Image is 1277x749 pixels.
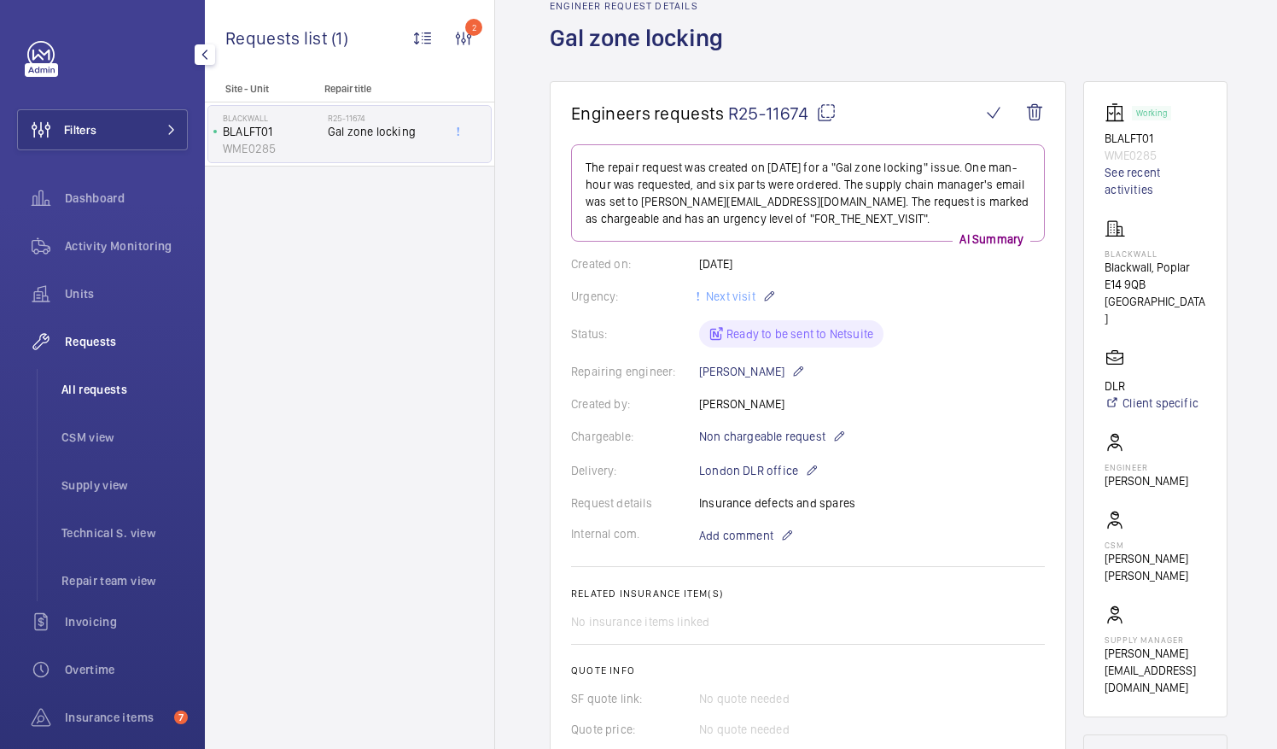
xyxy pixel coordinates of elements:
[205,83,318,95] p: Site - Unit
[703,290,755,303] span: Next visit
[1105,249,1206,259] p: Blackwall
[65,285,188,302] span: Units
[1105,395,1198,412] a: Client specific
[953,231,1030,248] p: AI Summary
[1105,102,1132,123] img: elevator.svg
[1105,540,1206,550] p: CSM
[61,381,188,398] span: All requests
[1105,147,1206,164] p: WME0285
[1105,550,1206,584] p: [PERSON_NAME] [PERSON_NAME]
[571,102,725,124] span: Engineers requests
[328,123,440,140] span: Gal zone locking
[699,361,805,382] p: [PERSON_NAME]
[61,524,188,541] span: Technical S. view
[61,572,188,589] span: Repair team view
[1136,110,1167,116] p: Working
[17,109,188,150] button: Filters
[225,27,331,49] span: Requests list
[699,527,773,544] span: Add comment
[328,113,440,123] h2: R25-11674
[728,102,837,124] span: R25-11674
[61,429,188,446] span: CSM view
[174,711,188,724] span: 7
[1105,645,1206,696] p: [PERSON_NAME][EMAIL_ADDRESS][DOMAIN_NAME]
[223,113,321,123] p: Blackwall
[586,159,1030,227] p: The repair request was created on [DATE] for a "Gal zone locking" issue. One man-hour was request...
[1105,130,1206,147] p: BLALFT01
[1105,164,1206,198] a: See recent activities
[324,83,437,95] p: Repair title
[1105,472,1188,489] p: [PERSON_NAME]
[571,664,1045,676] h2: Quote info
[1105,377,1198,395] p: DLR
[65,190,188,207] span: Dashboard
[65,661,188,678] span: Overtime
[64,121,96,138] span: Filters
[1105,259,1206,276] p: Blackwall, Poplar
[65,333,188,350] span: Requests
[550,22,733,81] h1: Gal zone locking
[65,613,188,630] span: Invoicing
[699,428,825,445] span: Non chargeable request
[1105,276,1206,327] p: E14 9QB [GEOGRAPHIC_DATA]
[1105,635,1206,645] p: Supply manager
[65,709,167,726] span: Insurance items
[1105,462,1188,472] p: Engineer
[65,237,188,255] span: Activity Monitoring
[61,477,188,494] span: Supply view
[223,140,321,157] p: WME0285
[223,123,321,140] p: BLALFT01
[699,460,819,481] p: London DLR office
[571,588,1045,600] h2: Related insurance item(s)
